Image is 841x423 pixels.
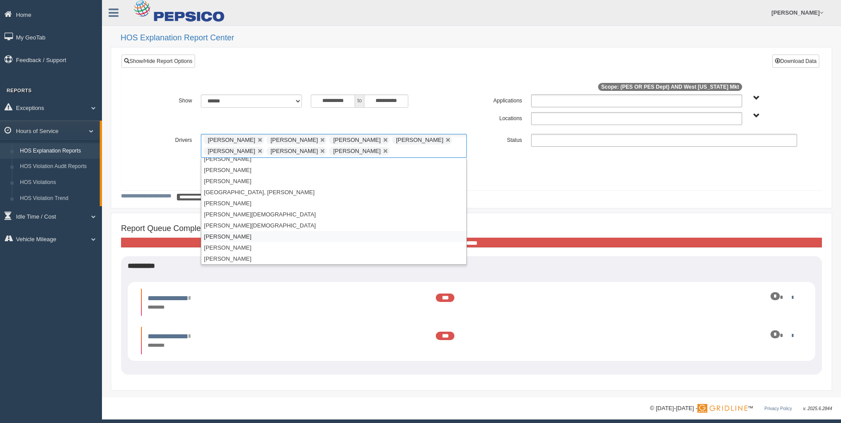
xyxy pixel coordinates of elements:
span: to [355,94,364,108]
li: [PERSON_NAME][DEMOGRAPHIC_DATA] [201,220,466,231]
span: [PERSON_NAME] [333,148,381,154]
li: [PERSON_NAME] [201,242,466,253]
li: [PERSON_NAME] [201,253,466,264]
button: Download Data [772,55,819,68]
li: Expand [141,327,802,354]
span: Scope: (PES OR PES Dept) AND West [US_STATE] Mkt [598,83,742,91]
a: Show/Hide Report Options [121,55,195,68]
li: [GEOGRAPHIC_DATA], [PERSON_NAME] [201,187,466,198]
span: [PERSON_NAME] [333,137,381,143]
a: HOS Violation Trend [16,191,100,207]
a: Privacy Policy [764,406,792,411]
label: Drivers [141,134,196,145]
label: Show [141,94,196,105]
li: [PERSON_NAME] [201,164,466,176]
span: v. 2025.6.2844 [803,406,832,411]
li: [PERSON_NAME] [201,176,466,187]
span: [PERSON_NAME] [396,137,443,143]
img: Gridline [697,404,747,413]
a: HOS Violation Audit Reports [16,159,100,175]
a: HOS Violations [16,175,100,191]
span: [PERSON_NAME] [270,137,318,143]
h4: Report Queue Completion Progress: [121,224,822,233]
label: Locations [472,112,527,123]
h2: HOS Explanation Report Center [121,34,832,43]
li: Expand [141,289,802,316]
li: [PERSON_NAME] [201,153,466,164]
li: [PERSON_NAME] [201,231,466,242]
label: Status [471,134,526,145]
li: [PERSON_NAME] [201,198,466,209]
li: [PERSON_NAME][DEMOGRAPHIC_DATA] [201,209,466,220]
span: [PERSON_NAME] [270,148,318,154]
span: [PERSON_NAME] [208,137,255,143]
label: Applications [471,94,526,105]
span: [PERSON_NAME] [208,148,255,154]
div: © [DATE]-[DATE] - ™ [650,404,832,413]
a: HOS Explanation Reports [16,143,100,159]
